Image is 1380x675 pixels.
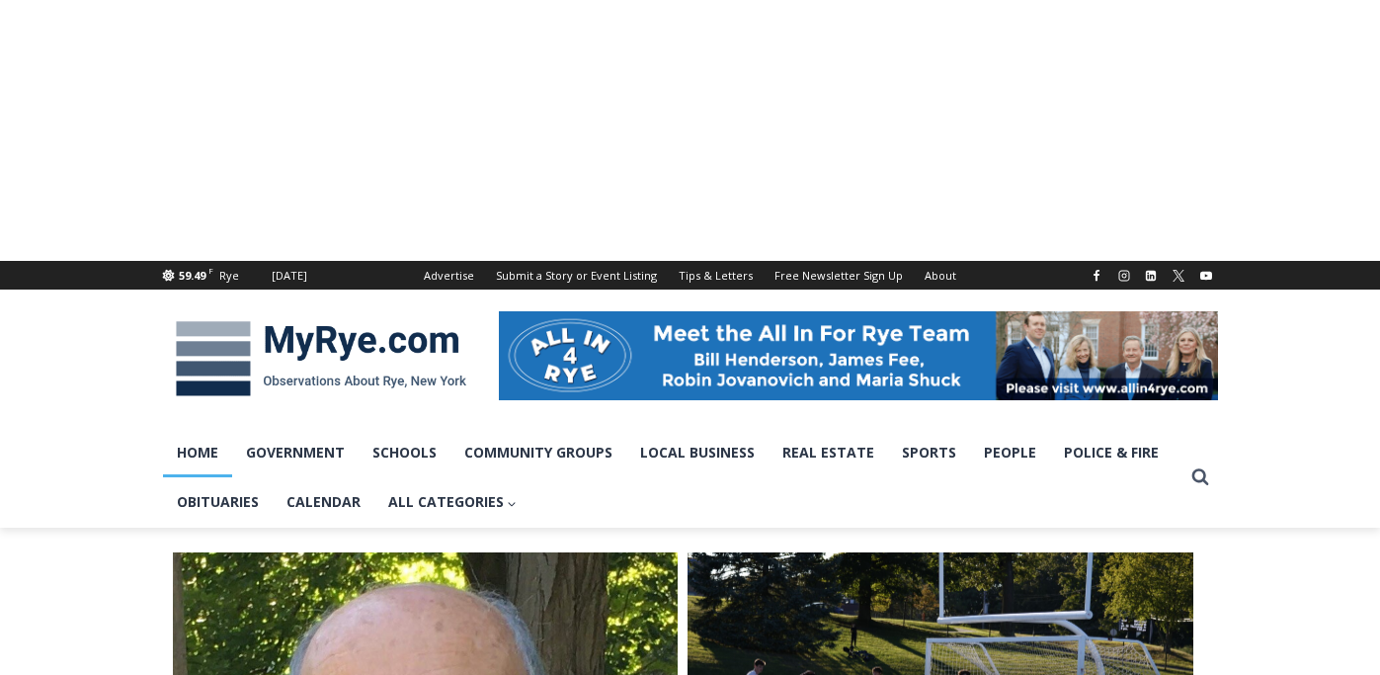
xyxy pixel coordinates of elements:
[450,428,626,477] a: Community Groups
[163,428,232,477] a: Home
[1085,264,1108,288] a: Facebook
[1112,264,1136,288] a: Instagram
[485,261,668,290] a: Submit a Story or Event Listing
[388,491,518,513] span: All Categories
[163,428,1182,528] nav: Primary Navigation
[668,261,764,290] a: Tips & Letters
[888,428,970,477] a: Sports
[499,311,1218,400] img: All in for Rye
[769,428,888,477] a: Real Estate
[1182,460,1218,495] button: View Search Form
[163,477,273,527] a: Obituaries
[626,428,769,477] a: Local Business
[359,428,450,477] a: Schools
[179,268,205,283] span: 59.49
[1194,264,1218,288] a: YouTube
[970,428,1050,477] a: People
[1050,428,1173,477] a: Police & Fire
[374,477,531,527] a: All Categories
[272,267,307,285] div: [DATE]
[1167,264,1190,288] a: X
[1139,264,1163,288] a: Linkedin
[219,267,239,285] div: Rye
[208,265,213,276] span: F
[413,261,485,290] a: Advertise
[413,261,967,290] nav: Secondary Navigation
[273,477,374,527] a: Calendar
[163,307,479,410] img: MyRye.com
[914,261,967,290] a: About
[232,428,359,477] a: Government
[764,261,914,290] a: Free Newsletter Sign Up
